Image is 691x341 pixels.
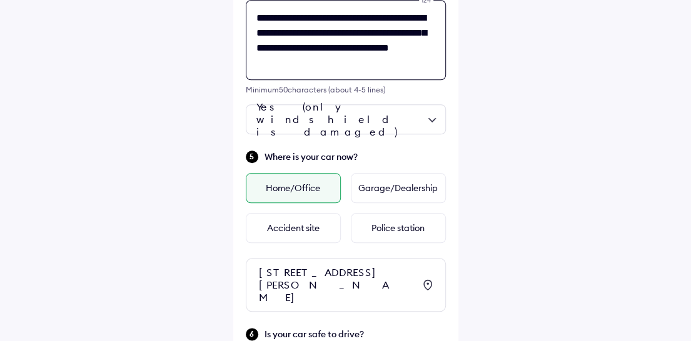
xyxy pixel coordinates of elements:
div: Minimum 50 characters (about 4-5 lines) [246,85,446,94]
span: Where is your car now? [265,151,446,163]
div: Accident site [246,213,341,243]
div: [STREET_ADDRESS][PERSON_NAME] [259,266,414,304]
div: Police station [351,213,446,243]
div: Garage/Dealership [351,173,446,203]
span: Is your car safe to drive? [265,328,446,340]
div: Home/Office [246,173,341,203]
